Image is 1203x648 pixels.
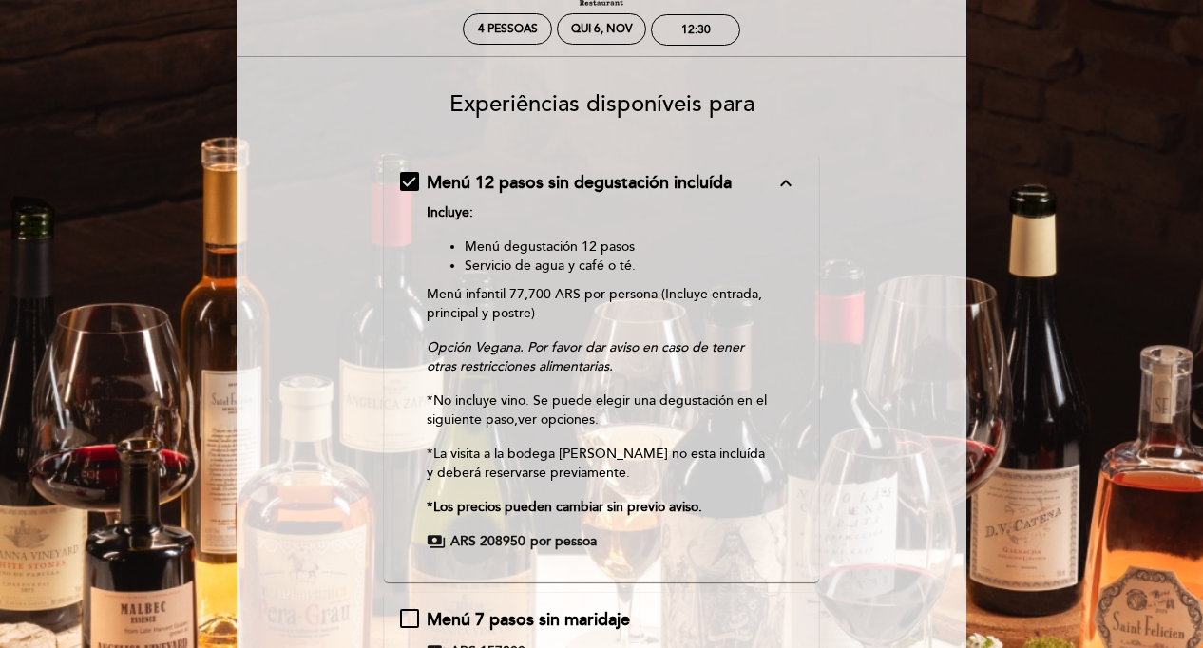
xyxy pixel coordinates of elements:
p: *No incluye vino. Se puede elegir una degustación en el siguiente paso, [427,391,775,429]
span: Experiências disponíveis para [449,90,754,118]
span: Menú 12 pasos sin degustación incluída [427,172,732,193]
div: Qui 6, nov [571,22,633,36]
em: Opción Vegana. Por favor dar aviso en caso de tener otras restricciones alimentarias. [427,339,744,374]
p: *La visita a la bodega [PERSON_NAME] no esta incluída y deberá reservarse previamente. [427,445,775,483]
md-checkbox: Menú 12 pasos sin degustación incluída expand_more Incluye:Menú degustación 12 pasosServicio de a... [400,171,804,551]
p: Menú infantil 77,700 ARS por persona (Incluye entrada, principal y postre) [427,285,775,323]
span: ARS 208950 [450,532,525,551]
span: Menú 7 pasos sin maridaje [427,609,630,630]
strong: Incluye: [427,204,473,220]
div: 12:30 [681,23,711,37]
i: expand_less [774,172,797,195]
li: Servicio de agua y café o té. [465,257,775,276]
span: 4 pessoas [478,22,538,36]
strong: *Los precios pueden cambiar sin previo aviso. [427,499,702,515]
a: ver opciones. [518,411,599,428]
span: payments [427,532,446,551]
span: por pessoa [530,532,597,551]
button: expand_less [769,171,803,196]
li: Menú degustación 12 pasos [465,238,775,257]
